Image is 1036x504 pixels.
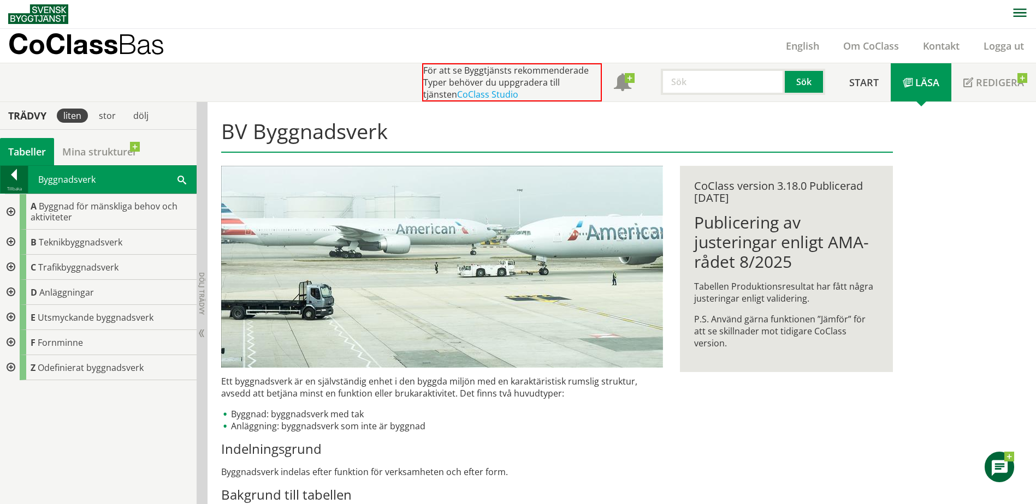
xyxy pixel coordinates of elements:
[31,200,37,212] span: A
[54,138,145,165] a: Mina strukturer
[915,76,939,89] span: Läsa
[38,261,119,273] span: Trafikbyggnadsverk
[31,337,35,349] span: F
[221,166,663,368] img: flygplatsbana.jpg
[694,280,878,304] p: Tabellen Produktionsresultat har fått några justeringar enligt validering.
[221,420,663,432] li: Anläggning: byggnadsverk som inte är byggnad
[38,337,83,349] span: Fornminne
[972,39,1036,52] a: Logga ut
[8,29,188,63] a: CoClassBas
[694,313,878,349] p: P.S. Använd gärna funktionen ”Jämför” för att se skillnader mot tidigare CoClass version.
[39,286,94,298] span: Anläggningar
[38,311,153,323] span: Utsmyckande byggnadsverk
[221,487,663,503] h3: Bakgrund till tabellen
[2,110,52,122] div: Trädvy
[891,63,951,101] a: Läsa
[457,88,518,100] a: CoClass Studio
[951,63,1036,101] a: Redigera
[38,362,144,374] span: Odefinierat byggnadsverk
[221,441,663,457] h3: Indelningsgrund
[8,38,164,50] p: CoClass
[92,109,122,123] div: stor
[976,76,1024,89] span: Redigera
[1,184,28,193] div: Tillbaka
[31,311,35,323] span: E
[57,109,88,123] div: liten
[785,69,825,95] button: Sök
[8,4,68,24] img: Svensk Byggtjänst
[221,408,663,420] li: Byggnad: byggnadsverk med tak
[661,69,785,95] input: Sök
[614,75,631,92] span: Notifikationer
[422,63,602,101] div: För att se Byggtjänsts rekommenderade Typer behöver du uppgradera till tjänsten
[127,109,155,123] div: dölj
[39,236,122,248] span: Teknikbyggnadsverk
[31,200,177,223] span: Byggnad för mänskliga behov och aktiviteter
[31,286,37,298] span: D
[694,180,878,204] div: CoClass version 3.18.0 Publicerad [DATE]
[118,28,164,60] span: Bas
[197,272,206,315] span: Dölj trädvy
[831,39,911,52] a: Om CoClass
[774,39,831,52] a: English
[177,173,186,185] span: Sök i tabellen
[837,63,891,101] a: Start
[849,76,879,89] span: Start
[694,213,878,272] h1: Publicering av justeringar enligt AMA-rådet 8/2025
[31,362,35,374] span: Z
[31,261,36,273] span: C
[28,166,196,193] div: Byggnadsverk
[221,119,892,153] h1: BV Byggnadsverk
[31,236,37,248] span: B
[911,39,972,52] a: Kontakt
